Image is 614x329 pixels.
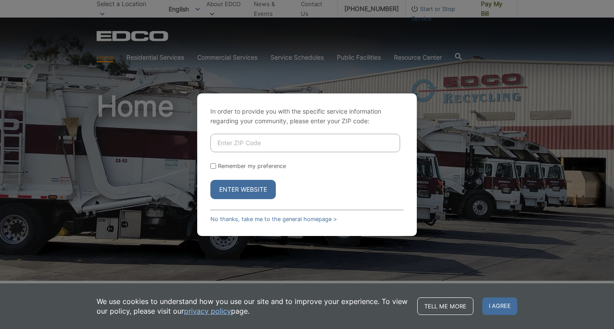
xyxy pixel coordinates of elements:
input: Enter ZIP Code [210,134,400,152]
a: Tell me more [417,297,473,315]
label: Remember my preference [218,163,286,169]
p: In order to provide you with the specific service information regarding your community, please en... [210,107,404,126]
a: No thanks, take me to the general homepage > [210,216,337,222]
a: privacy policy [184,306,231,316]
span: I agree [482,297,517,315]
button: Enter Website [210,180,276,199]
p: We use cookies to understand how you use our site and to improve your experience. To view our pol... [97,297,408,316]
